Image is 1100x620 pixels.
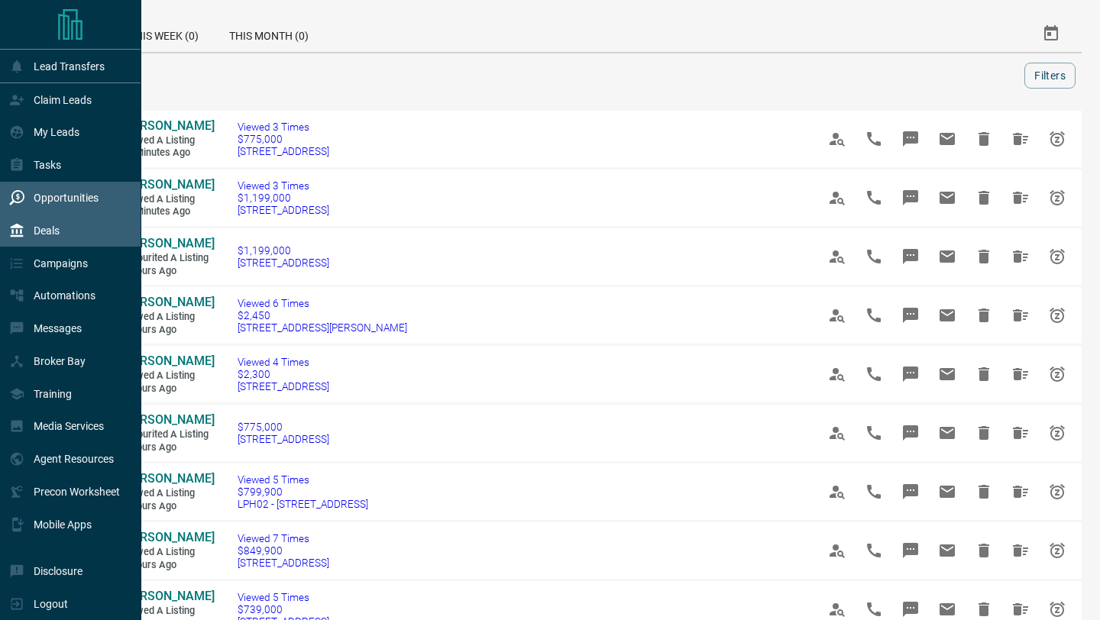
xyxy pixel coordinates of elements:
span: Viewed a Listing [122,193,214,206]
a: $775,000[STREET_ADDRESS] [238,421,329,445]
span: $739,000 [238,603,329,615]
span: $775,000 [238,133,329,145]
span: Hide [966,356,1002,392]
span: Viewed 5 Times [238,473,368,486]
a: [PERSON_NAME] [122,530,214,546]
span: Snooze [1039,356,1076,392]
span: Hide [966,297,1002,334]
span: [STREET_ADDRESS][PERSON_NAME] [238,321,407,334]
span: Call [856,415,892,451]
a: [PERSON_NAME] [122,118,214,134]
a: [PERSON_NAME] [122,412,214,428]
span: 53 minutes ago [122,205,214,218]
span: View Profile [819,121,856,157]
span: [STREET_ADDRESS] [238,433,329,445]
span: Message [892,179,929,216]
span: Call [856,297,892,334]
span: View Profile [819,532,856,569]
span: [STREET_ADDRESS] [238,557,329,569]
span: 2 hours ago [122,265,214,278]
span: Viewed a Listing [122,605,214,618]
span: Snooze [1039,473,1076,510]
a: [PERSON_NAME] [122,471,214,487]
a: [PERSON_NAME] [122,589,214,605]
a: $1,199,000[STREET_ADDRESS] [238,244,329,269]
span: [PERSON_NAME] [122,471,215,486]
span: Email [929,238,966,275]
span: [PERSON_NAME] [122,412,215,427]
span: 2 hours ago [122,324,214,337]
span: Hide All from Anisa Thomas [1002,179,1039,216]
a: [PERSON_NAME] [122,236,214,252]
span: Favourited a Listing [122,252,214,265]
span: Email [929,532,966,569]
span: Hide [966,473,1002,510]
span: $849,900 [238,544,329,557]
span: [STREET_ADDRESS] [238,145,329,157]
span: Call [856,473,892,510]
span: Hide [966,179,1002,216]
span: 45 minutes ago [122,147,214,160]
span: [STREET_ADDRESS] [238,257,329,269]
span: Message [892,297,929,334]
span: Call [856,532,892,569]
span: Hide All from Anisa Thomas [1002,415,1039,451]
span: LPH02 - [STREET_ADDRESS] [238,498,368,510]
a: Viewed 5 Times$799,900LPH02 - [STREET_ADDRESS] [238,473,368,510]
span: Favourited a Listing [122,428,214,441]
span: Snooze [1039,179,1076,216]
span: Snooze [1039,532,1076,569]
span: 2 hours ago [122,500,214,513]
a: [PERSON_NAME] [122,354,214,370]
span: Viewed a Listing [122,487,214,500]
span: [STREET_ADDRESS] [238,380,329,392]
span: [PERSON_NAME] [122,295,215,309]
span: Snooze [1039,297,1076,334]
span: [PERSON_NAME] [122,177,215,192]
span: Viewed 6 Times [238,297,407,309]
span: Viewed 3 Times [238,179,329,192]
span: Viewed a Listing [122,311,214,324]
span: Message [892,238,929,275]
span: Call [856,238,892,275]
span: Email [929,179,966,216]
span: Email [929,473,966,510]
a: [PERSON_NAME] [122,295,214,311]
span: [PERSON_NAME] [122,589,215,603]
span: Message [892,356,929,392]
span: Call [856,356,892,392]
a: Viewed 3 Times$1,199,000[STREET_ADDRESS] [238,179,329,216]
span: $799,900 [238,486,368,498]
span: Viewed a Listing [122,134,214,147]
a: [PERSON_NAME] [122,177,214,193]
a: Viewed 4 Times$2,300[STREET_ADDRESS] [238,356,329,392]
span: [PERSON_NAME] [122,236,215,250]
a: Viewed 6 Times$2,450[STREET_ADDRESS][PERSON_NAME] [238,297,407,334]
span: View Profile [819,415,856,451]
span: Viewed 3 Times [238,121,329,133]
span: [PERSON_NAME] [122,354,215,368]
div: This Week (0) [114,15,214,52]
span: $1,199,000 [238,192,329,204]
span: $2,300 [238,368,329,380]
a: Viewed 7 Times$849,900[STREET_ADDRESS] [238,532,329,569]
span: View Profile [819,297,856,334]
span: Message [892,473,929,510]
span: Viewed 7 Times [238,532,329,544]
div: This Month (0) [214,15,324,52]
button: Filters [1024,63,1076,89]
span: Viewed a Listing [122,546,214,559]
span: Hide All from Anisa Thomas [1002,297,1039,334]
span: Hide All from Anisa Thomas [1002,356,1039,392]
span: 2 hours ago [122,441,214,454]
span: Message [892,532,929,569]
span: View Profile [819,179,856,216]
span: Hide [966,121,1002,157]
span: $2,450 [238,309,407,321]
span: Hide [966,532,1002,569]
span: [STREET_ADDRESS] [238,204,329,216]
span: Hide All from Anisa Thomas [1002,121,1039,157]
span: Email [929,356,966,392]
span: Message [892,415,929,451]
span: Email [929,121,966,157]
